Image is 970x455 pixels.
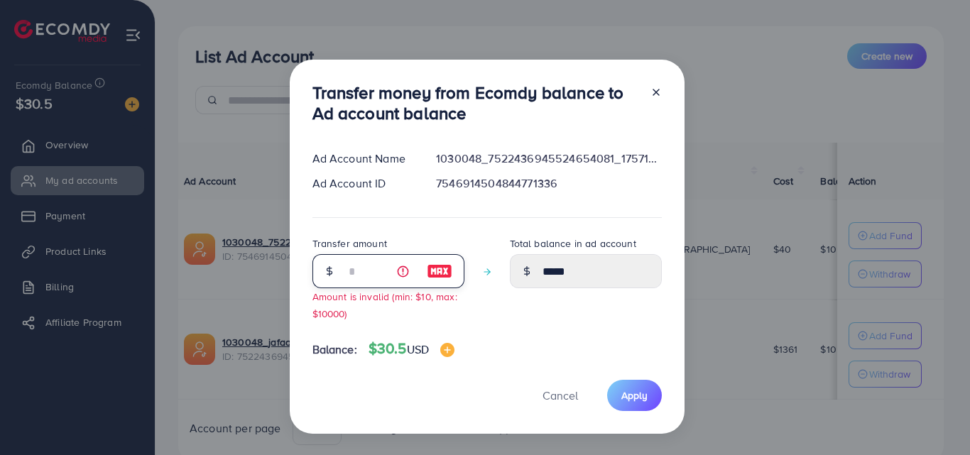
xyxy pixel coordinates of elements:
div: Ad Account ID [301,175,425,192]
label: Total balance in ad account [510,236,636,251]
img: image [427,263,452,280]
label: Transfer amount [312,236,387,251]
div: 1030048_7522436945524654081_1757153410313 [425,150,672,167]
button: Apply [607,380,662,410]
h3: Transfer money from Ecomdy balance to Ad account balance [312,82,639,124]
span: Apply [621,388,648,402]
div: Ad Account Name [301,150,425,167]
iframe: Chat [910,391,959,444]
span: Balance: [312,341,357,358]
button: Cancel [525,380,596,410]
small: Amount is invalid (min: $10, max: $10000) [312,290,457,319]
h4: $30.5 [369,340,454,358]
span: Cancel [543,388,578,403]
div: 7546914504844771336 [425,175,672,192]
span: USD [407,341,429,357]
img: image [440,343,454,357]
